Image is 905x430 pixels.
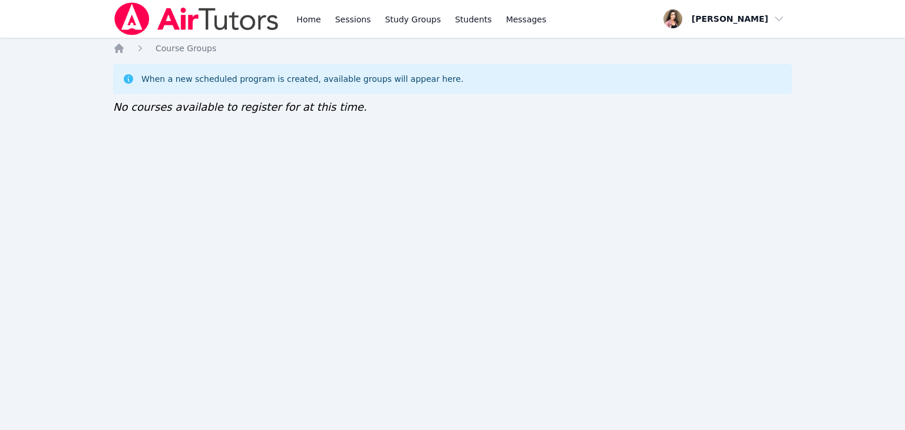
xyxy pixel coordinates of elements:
[113,2,280,35] img: Air Tutors
[141,73,464,85] div: When a new scheduled program is created, available groups will appear here.
[156,42,216,54] a: Course Groups
[156,44,216,53] span: Course Groups
[113,101,367,113] span: No courses available to register for at this time.
[506,14,547,25] span: Messages
[113,42,792,54] nav: Breadcrumb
